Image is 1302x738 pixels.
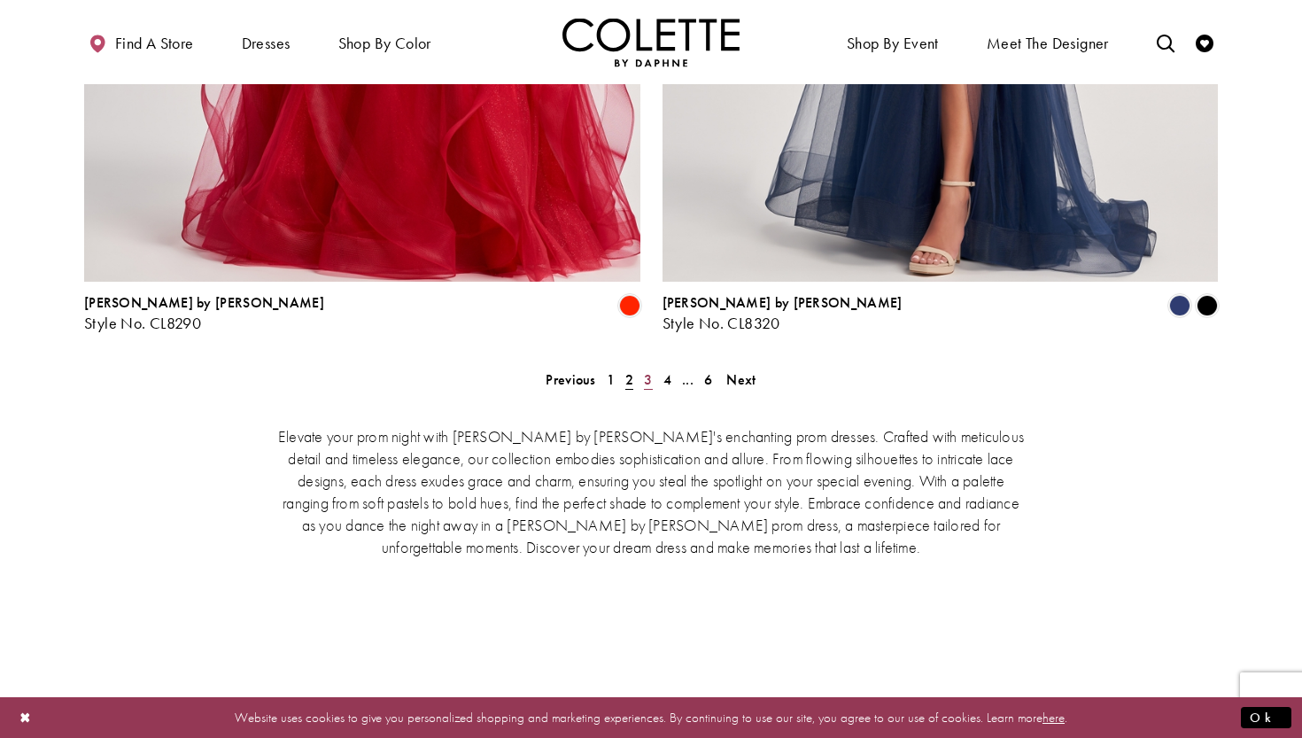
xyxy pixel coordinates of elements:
a: Meet the designer [982,18,1113,66]
img: Colette by Daphne [562,18,740,66]
a: 3 [639,367,657,392]
span: Current page [620,367,639,392]
span: Shop by color [338,35,431,52]
p: Elevate your prom night with [PERSON_NAME] by [PERSON_NAME]'s enchanting prom dresses. Crafted wi... [275,425,1027,558]
span: Shop By Event [847,35,939,52]
a: Visit Home Page [562,18,740,66]
span: [PERSON_NAME] by [PERSON_NAME] [84,293,324,312]
button: Submit Dialog [1241,706,1291,728]
span: [PERSON_NAME] by [PERSON_NAME] [663,293,903,312]
i: Scarlet [619,295,640,316]
span: ... [682,370,694,389]
i: Navy Blue [1169,295,1190,316]
span: Meet the designer [987,35,1109,52]
a: 1 [601,367,620,392]
span: Dresses [237,18,295,66]
span: Shop By Event [842,18,943,66]
span: 2 [625,370,633,389]
span: Shop by color [334,18,436,66]
a: 4 [658,367,677,392]
a: 6 [699,367,717,392]
a: ... [677,367,699,392]
a: here [1042,708,1065,726]
span: 3 [644,370,652,389]
span: Next [726,370,756,389]
a: Toggle search [1152,18,1179,66]
span: Previous [546,370,595,389]
span: 6 [704,370,712,389]
a: Prev Page [540,367,601,392]
a: Next Page [721,367,761,392]
button: Close Dialog [11,702,41,733]
div: Colette by Daphne Style No. CL8290 [84,295,324,332]
span: 4 [663,370,671,389]
span: Find a store [115,35,194,52]
span: Style No. CL8290 [84,313,201,333]
a: Find a store [84,18,198,66]
div: Colette by Daphne Style No. CL8320 [663,295,903,332]
span: Dresses [242,35,291,52]
a: Check Wishlist [1191,18,1218,66]
p: Website uses cookies to give you personalized shopping and marketing experiences. By continuing t... [128,705,1174,729]
span: 1 [607,370,615,389]
i: Black [1197,295,1218,316]
span: Style No. CL8320 [663,313,780,333]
